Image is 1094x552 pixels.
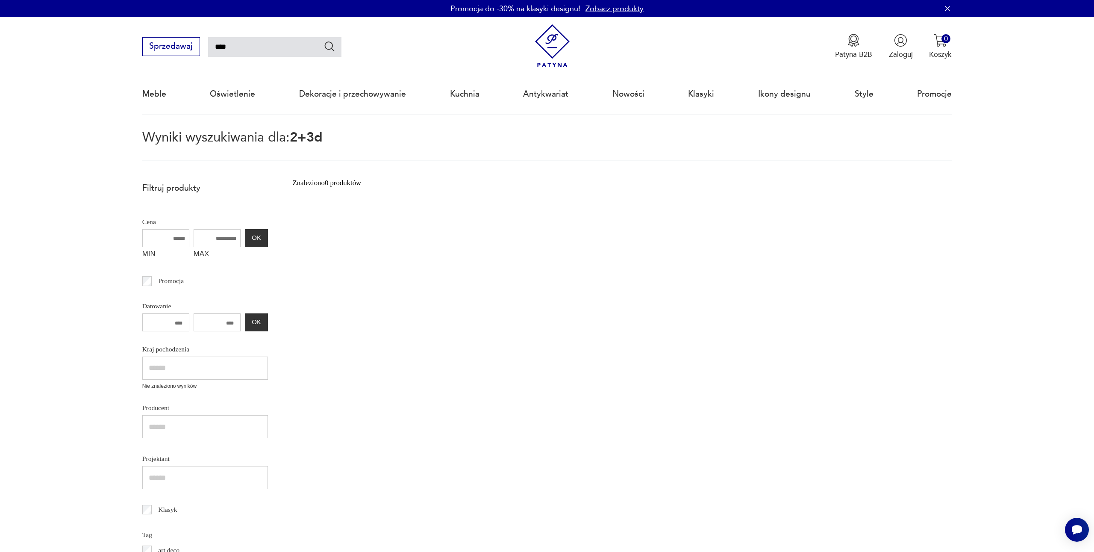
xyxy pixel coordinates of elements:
p: Filtruj produkty [142,183,268,194]
span: 2+3d [290,128,323,146]
a: Klasyki [688,74,714,114]
p: Kraj pochodzenia [142,344,268,355]
p: Wyniki wyszukiwania dla: [142,131,952,161]
p: Nie znaleziono wyników [142,382,268,390]
img: Ikona medalu [847,34,860,47]
a: Nowości [612,74,644,114]
a: Dekoracje i przechowywanie [299,74,406,114]
p: Promocja [158,275,184,286]
a: Antykwariat [523,74,568,114]
p: Zaloguj [889,50,913,59]
p: Klasyk [158,504,177,515]
img: Patyna - sklep z meblami i dekoracjami vintage [531,24,574,68]
button: Szukaj [323,40,336,53]
a: Oświetlenie [210,74,255,114]
button: 0Koszyk [929,34,952,59]
label: MAX [194,247,241,263]
img: Ikona koszyka [934,34,947,47]
a: Ikona medaluPatyna B2B [835,34,872,59]
p: Patyna B2B [835,50,872,59]
a: Meble [142,74,166,114]
button: Sprzedawaj [142,37,200,56]
a: Sprzedawaj [142,44,200,50]
a: Zobacz produkty [585,3,644,14]
button: Patyna B2B [835,34,872,59]
div: Znaleziono 0 produktów [292,177,361,189]
button: Zaloguj [889,34,913,59]
a: Style [855,74,873,114]
button: OK [245,229,268,247]
p: Cena [142,216,268,227]
iframe: Smartsupp widget button [1065,518,1089,542]
a: Kuchnia [450,74,479,114]
div: 0 [941,34,950,43]
p: Koszyk [929,50,952,59]
button: OK [245,313,268,331]
p: Promocja do -30% na klasyki designu! [450,3,580,14]
p: Projektant [142,453,268,464]
p: Tag [142,529,268,540]
img: Ikonka użytkownika [894,34,907,47]
a: Promocje [917,74,952,114]
a: Ikony designu [758,74,811,114]
label: MIN [142,247,189,263]
p: Producent [142,402,268,413]
p: Datowanie [142,301,268,312]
